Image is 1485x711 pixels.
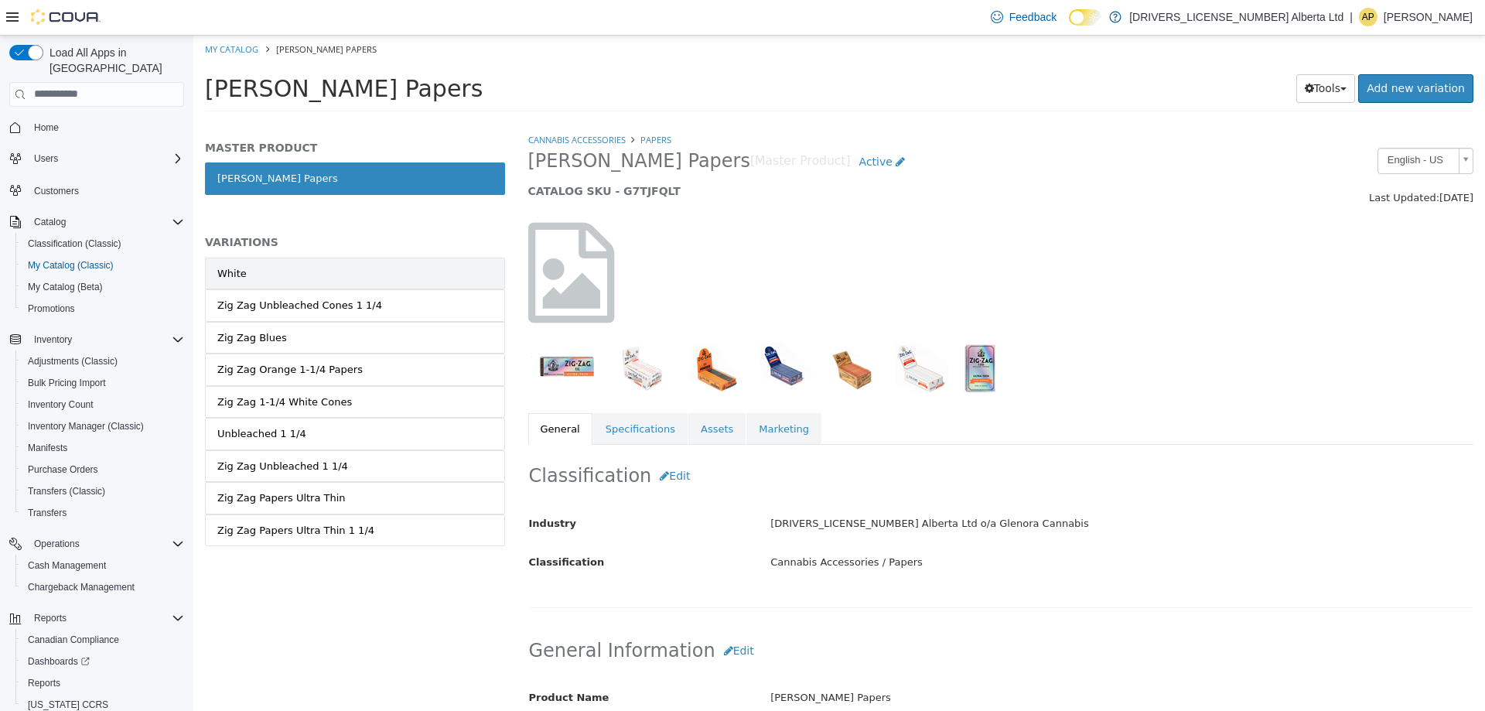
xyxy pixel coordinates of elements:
div: Unbleached 1 1/4 [24,391,113,406]
a: Feedback [985,2,1063,32]
div: [PERSON_NAME] Papers [565,649,1291,676]
p: [PERSON_NAME] [1384,8,1473,26]
div: Zig Zag Papers Ultra Thin 1 1/4 [24,487,181,503]
span: Customers [28,180,184,200]
span: Home [34,121,59,134]
div: Zig Zag Papers Ultra Thin [24,455,152,470]
small: [Master Product] [557,120,657,132]
span: Users [34,152,58,165]
span: My Catalog (Beta) [28,281,103,293]
p: | [1350,8,1353,26]
button: Reports [3,607,190,629]
a: Marketing [553,378,628,410]
a: Cash Management [22,556,112,575]
span: My Catalog (Beta) [22,278,184,296]
span: Reports [28,609,184,627]
span: Chargeback Management [28,581,135,593]
a: My Catalog [12,8,65,19]
button: Bulk Pricing Import [15,372,190,394]
button: Catalog [3,211,190,233]
span: Cash Management [22,556,184,575]
span: Adjustments (Classic) [28,355,118,367]
button: My Catalog (Classic) [15,255,190,276]
span: Transfers [28,507,67,519]
a: My Catalog (Classic) [22,256,120,275]
span: Operations [28,535,184,553]
button: Inventory [3,329,190,350]
span: Reports [28,677,60,689]
button: Tools [1103,39,1162,67]
span: Last Updated: [1176,156,1246,168]
span: Dashboards [28,655,90,668]
a: English - US [1184,112,1280,138]
button: Reports [15,672,190,694]
span: Bulk Pricing Import [28,377,106,389]
span: My Catalog (Classic) [22,256,184,275]
span: Classification (Classic) [28,238,121,250]
span: Promotions [22,299,184,318]
button: Transfers [15,502,190,524]
span: Manifests [22,439,184,457]
span: Chargeback Management [22,578,184,596]
a: Papers [447,98,478,110]
button: Purchase Orders [15,459,190,480]
span: Classification (Classic) [22,234,184,253]
span: Product Name [336,656,416,668]
span: [PERSON_NAME] Papers [335,114,557,138]
a: Dashboards [22,652,96,671]
span: Catalog [34,216,66,228]
span: [PERSON_NAME] Papers [83,8,183,19]
span: Adjustments (Classic) [22,352,184,371]
a: Home [28,118,65,137]
a: Add new variation [1165,39,1280,67]
span: Classification [336,521,411,532]
a: [PERSON_NAME] Papers [12,127,312,159]
a: Adjustments (Classic) [22,352,124,371]
div: Zig Zag Unbleached 1 1/4 [24,423,155,439]
span: Inventory Manager (Classic) [22,417,184,436]
a: Inventory Count [22,395,100,414]
a: Manifests [22,439,73,457]
span: Transfers (Classic) [22,482,184,501]
p: [DRIVERS_LICENSE_NUMBER] Alberta Ltd [1129,8,1343,26]
span: Manifests [28,442,67,454]
button: Home [3,116,190,138]
a: Dashboards [15,651,190,672]
button: Promotions [15,298,190,320]
span: Catalog [28,213,184,231]
a: Bulk Pricing Import [22,374,112,392]
span: Transfers [22,504,184,522]
a: My Catalog (Beta) [22,278,109,296]
div: Cannabis Accessories / Papers [565,514,1291,541]
button: Inventory [28,330,78,349]
a: Customers [28,182,85,200]
div: Amanda Pedersen [1359,8,1377,26]
span: Home [28,118,184,137]
a: Specifications [400,378,494,410]
a: Chargeback Management [22,578,141,596]
span: [PERSON_NAME] Papers [12,39,289,67]
span: Reports [34,612,67,624]
button: Reports [28,609,73,627]
div: [DRIVERS_LICENSE_NUMBER] Alberta Ltd o/a Glenora Cannabis [565,475,1291,502]
span: Industry [336,482,384,494]
span: Inventory Count [22,395,184,414]
span: Purchase Orders [28,463,98,476]
span: Inventory [34,333,72,346]
button: Transfers (Classic) [15,480,190,502]
button: Operations [28,535,86,553]
h2: Classification [336,426,1280,455]
span: Canadian Compliance [22,631,184,649]
span: Customers [34,185,79,197]
span: [DATE] [1246,156,1280,168]
a: Assets [495,378,552,410]
button: Operations [3,533,190,555]
button: Inventory Count [15,394,190,415]
a: Cannabis Accessories [335,98,432,110]
button: My Catalog (Beta) [15,276,190,298]
div: White [24,231,53,246]
span: Dashboards [22,652,184,671]
a: Transfers (Classic) [22,482,111,501]
button: Manifests [15,437,190,459]
button: Edit [458,426,505,455]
